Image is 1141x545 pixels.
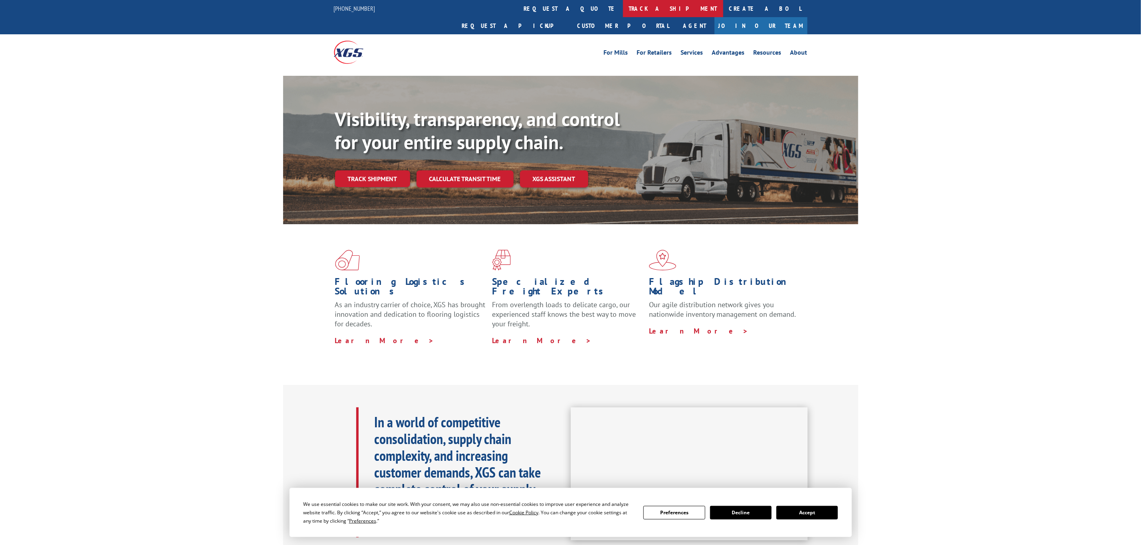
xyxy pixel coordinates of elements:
a: XGS ASSISTANT [520,170,588,188]
img: xgs-icon-total-supply-chain-intelligence-red [335,250,360,271]
a: Agent [675,17,714,34]
span: Preferences [349,517,376,524]
a: About [790,49,808,58]
a: Resources [754,49,782,58]
h1: Specialized Freight Experts [492,277,643,300]
a: Services [681,49,703,58]
a: Track shipment [335,170,410,187]
div: Cookie Consent Prompt [290,488,852,537]
button: Accept [776,506,838,519]
a: Join Our Team [714,17,808,34]
a: Learn More > [335,336,435,345]
a: Request a pickup [456,17,571,34]
a: Calculate transit time [417,170,514,188]
p: From overlength loads to delicate cargo, our experienced staff knows the best way to move your fr... [492,300,643,336]
iframe: XGS Logistics Solutions [571,407,808,541]
a: Advantages [712,49,745,58]
h1: Flooring Logistics Solutions [335,277,486,300]
div: We use essential cookies to make our site work. With your consent, we may also use non-essential ... [303,500,634,525]
a: Learn More > [649,326,748,336]
span: As an industry carrier of choice, XGS has brought innovation and dedication to flooring logistics... [335,300,486,328]
a: For Retailers [637,49,672,58]
span: Cookie Policy [509,509,538,516]
img: xgs-icon-focused-on-flooring-red [492,250,511,271]
a: Customer Portal [571,17,675,34]
img: xgs-icon-flagship-distribution-model-red [649,250,677,271]
a: For Mills [604,49,628,58]
b: Visibility, transparency, and control for your entire supply chain. [335,107,620,154]
a: Learn More > [492,336,591,345]
b: In a world of competitive consolidation, supply chain complexity, and increasing customer demands... [375,413,541,532]
button: Preferences [643,506,705,519]
h1: Flagship Distribution Model [649,277,800,300]
a: [PHONE_NUMBER] [334,4,375,12]
span: Our agile distribution network gives you nationwide inventory management on demand. [649,300,796,319]
button: Decline [710,506,772,519]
